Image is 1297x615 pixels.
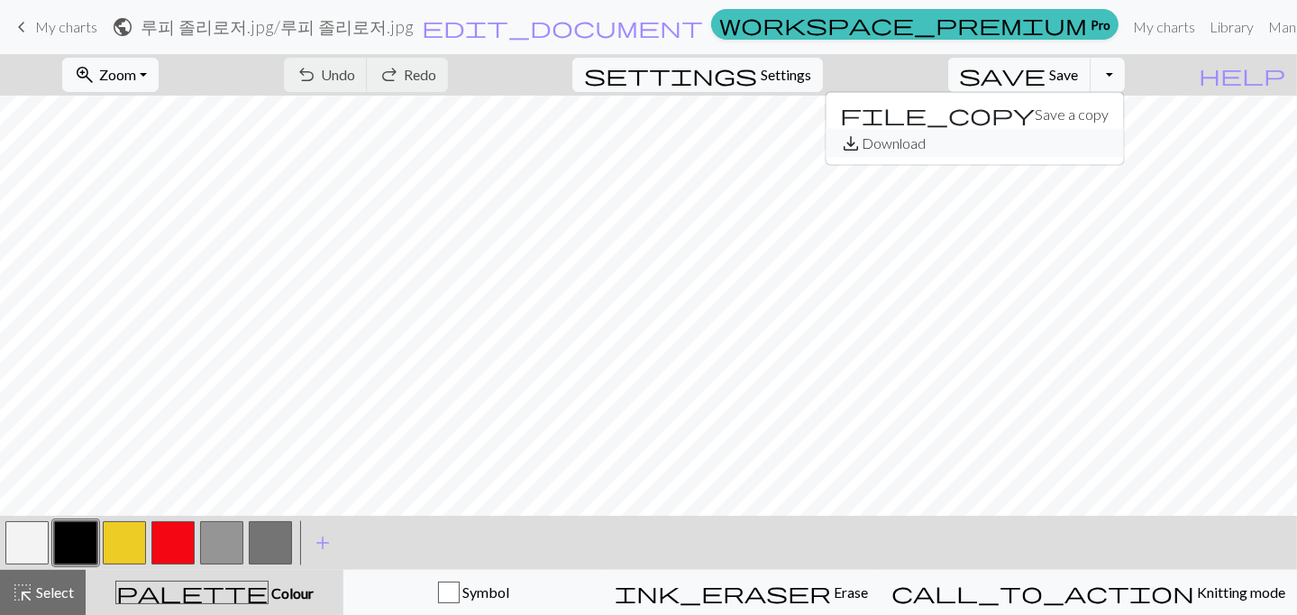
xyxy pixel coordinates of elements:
[826,100,1123,129] button: Save a copy
[840,131,862,156] span: save_alt
[112,14,133,40] span: public
[948,58,1091,92] button: Save
[74,62,96,87] span: zoom_in
[880,570,1297,615] button: Knitting mode
[1199,62,1285,87] span: help
[12,580,33,605] span: highlight_alt
[62,58,159,92] button: Zoom
[312,530,333,555] span: add
[460,583,509,601] span: Symbol
[86,570,343,615] button: Colour
[960,62,1046,87] span: save
[603,570,880,615] button: Erase
[11,14,32,40] span: keyboard_arrow_left
[33,583,74,601] span: Select
[584,64,757,86] i: Settings
[11,12,97,42] a: My charts
[711,9,1119,40] a: Pro
[116,580,268,605] span: palette
[1194,583,1285,601] span: Knitting mode
[584,62,757,87] span: settings
[761,64,811,86] span: Settings
[141,16,414,37] h2: 루피 졸리로저.jpg / 루피 졸리로저.jpg
[719,12,1087,37] span: workspace_premium
[269,584,314,601] span: Colour
[826,129,1123,158] button: Download
[99,66,136,83] span: Zoom
[840,102,1035,127] span: file_copy
[35,18,97,35] span: My charts
[615,580,831,605] span: ink_eraser
[831,583,868,601] span: Erase
[1126,9,1202,45] a: My charts
[422,14,703,40] span: edit_document
[572,58,823,92] button: SettingsSettings
[343,570,603,615] button: Symbol
[1050,66,1079,83] span: Save
[891,580,1194,605] span: call_to_action
[1202,9,1261,45] a: Library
